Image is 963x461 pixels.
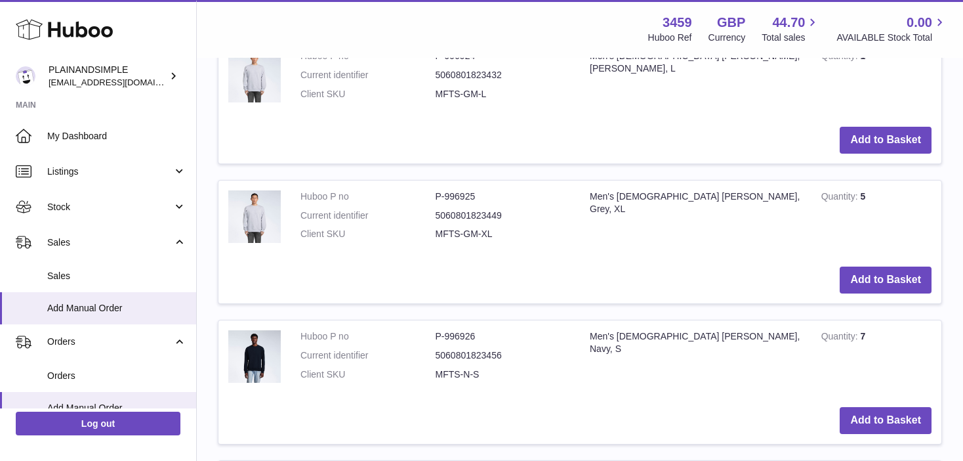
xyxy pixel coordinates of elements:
[580,320,811,397] td: Men's [DEMOGRAPHIC_DATA] [PERSON_NAME], Navy, S
[47,336,173,348] span: Orders
[811,40,941,117] td: 1
[49,77,193,87] span: [EMAIL_ADDRESS][DOMAIN_NAME]
[762,14,820,44] a: 44.70 Total sales
[762,32,820,44] span: Total sales
[663,14,692,32] strong: 3459
[300,209,436,222] dt: Current identifier
[47,270,186,282] span: Sales
[840,127,932,154] button: Add to Basket
[228,330,281,383] img: Men's French Terry Sweatshirt, Navy, S
[436,330,571,343] dd: P-996926
[436,228,571,240] dd: MFTS-GM-XL
[300,69,436,81] dt: Current identifier
[436,88,571,100] dd: MFTS-GM-L
[840,267,932,294] button: Add to Basket
[300,190,436,203] dt: Huboo P no
[436,190,571,203] dd: P-996925
[811,181,941,257] td: 5
[436,69,571,81] dd: 5060801823432
[47,236,173,249] span: Sales
[811,320,941,397] td: 7
[772,14,805,32] span: 44.70
[300,368,436,381] dt: Client SKU
[300,88,436,100] dt: Client SKU
[907,14,932,32] span: 0.00
[228,190,281,243] img: Men's French Terry Sweatshirt, Grey, XL
[840,407,932,434] button: Add to Basket
[47,370,186,382] span: Orders
[717,14,745,32] strong: GBP
[648,32,692,44] div: Huboo Ref
[836,14,947,44] a: 0.00 AVAILABLE Stock Total
[300,330,436,343] dt: Huboo P no
[47,302,186,315] span: Add Manual Order
[436,349,571,362] dd: 5060801823456
[708,32,746,44] div: Currency
[49,64,167,89] div: PLAINANDSIMPLE
[228,50,281,102] img: Men's French Terry Sweatshirt, Grey, L
[436,368,571,381] dd: MFTS-N-S
[47,130,186,143] span: My Dashboard
[47,165,173,178] span: Listings
[821,191,861,205] strong: Quantity
[16,412,180,435] a: Log out
[436,209,571,222] dd: 5060801823449
[580,40,811,117] td: Men's [DEMOGRAPHIC_DATA] [PERSON_NAME], [PERSON_NAME], L
[16,66,35,86] img: duco@plainandsimple.com
[300,228,436,240] dt: Client SKU
[47,201,173,213] span: Stock
[580,181,811,257] td: Men's [DEMOGRAPHIC_DATA] [PERSON_NAME], Grey, XL
[821,331,861,345] strong: Quantity
[47,402,186,414] span: Add Manual Order
[300,349,436,362] dt: Current identifier
[836,32,947,44] span: AVAILABLE Stock Total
